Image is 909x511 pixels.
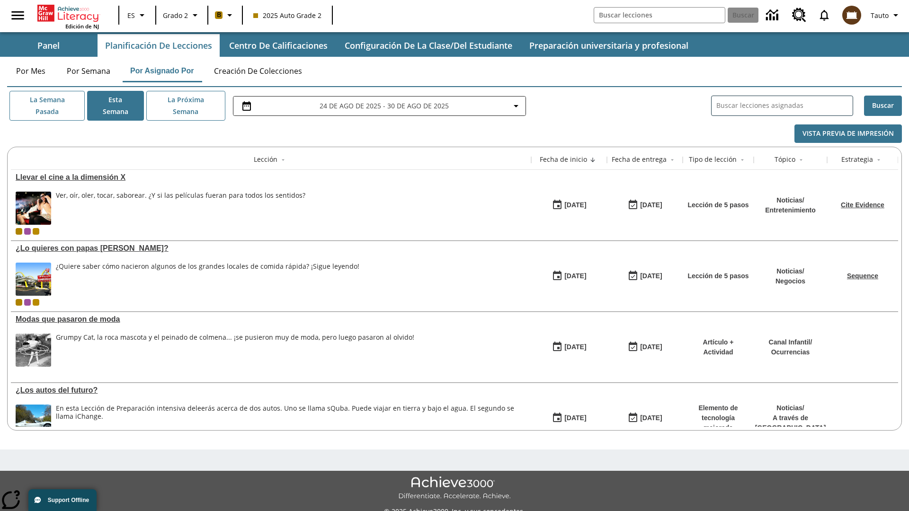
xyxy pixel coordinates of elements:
[667,154,678,166] button: Sort
[320,101,449,111] span: 24 de ago de 2025 - 30 de ago de 2025
[56,404,514,421] testabrev: leerás acerca de dos autos. Uno se llama sQuba. Puede viajar en tierra y bajo el agua. El segundo...
[765,195,816,205] p: Noticias /
[56,334,414,367] div: Grumpy Cat, la roca mascota y el peinado de colmena... ¡se pusieron muy de moda, pero luego pasar...
[4,1,32,29] button: Abrir el menú lateral
[687,403,749,433] p: Elemento de tecnología mejorada
[237,100,522,112] button: Seleccione el intervalo de fechas opción del menú
[16,244,526,253] div: ¿Lo quieres con papas fritas?
[24,228,31,235] div: OL 2025 Auto Grade 3
[769,347,812,357] p: Ocurrencias
[689,155,737,164] div: Tipo de lección
[564,341,586,353] div: [DATE]
[775,276,805,286] p: Negocios
[56,263,359,271] div: ¿Quiere saber cómo nacieron algunos de los grandes locales de comida rápida? ¡Sigue leyendo!
[254,155,277,164] div: Lección
[16,315,526,324] div: Modas que pasaron de moda
[16,386,526,395] a: ¿Los autos del futuro? , Lecciones
[564,199,586,211] div: [DATE]
[775,155,795,164] div: Tópico
[847,272,878,280] a: Sequence
[337,34,520,57] button: Configuración de la clase/del estudiante
[206,60,310,82] button: Creación de colecciones
[624,196,665,214] button: 08/24/25: Último día en que podrá accederse la lección
[222,34,335,57] button: Centro de calificaciones
[122,7,152,24] button: Lenguaje: ES, Selecciona un idioma
[564,270,586,282] div: [DATE]
[786,2,812,28] a: Centro de recursos, Se abrirá en una pestaña nueva.
[549,267,589,285] button: 07/26/25: Primer día en que estuvo disponible la lección
[217,9,221,21] span: B
[28,489,97,511] button: Support Offline
[56,405,526,438] div: En esta Lección de Preparación intensiva de leerás acerca de dos autos. Uno se llama sQuba. Puede...
[760,2,786,28] a: Centro de información
[640,199,662,211] div: [DATE]
[873,154,884,166] button: Sort
[775,266,805,276] p: Noticias /
[867,7,905,24] button: Perfil/Configuración
[795,154,807,166] button: Sort
[624,409,665,427] button: 08/01/26: Último día en que podrá accederse la lección
[624,338,665,356] button: 06/30/26: Último día en que podrá accederse la lección
[624,267,665,285] button: 07/03/26: Último día en que podrá accederse la lección
[56,192,305,200] div: Ver, oír, oler, tocar, saborear. ¿Y si las películas fueran para todos los sentidos?
[510,100,522,112] svg: Collapse Date Range Filter
[841,201,884,209] a: Cite Evidence
[16,192,51,225] img: El panel situado frente a los asientos rocía con agua nebulizada al feliz público en un cine equi...
[564,412,586,424] div: [DATE]
[65,23,99,30] span: Edición de NJ
[16,263,51,296] img: Uno de los primeros locales de McDonald's, con el icónico letrero rojo y los arcos amarillos.
[16,244,526,253] a: ¿Lo quieres con papas fritas?, Lecciones
[755,403,826,413] p: Noticias /
[7,60,54,82] button: Por mes
[16,405,51,438] img: Un automóvil de alta tecnología flotando en el agua.
[794,124,902,143] button: Vista previa de impresión
[841,155,873,164] div: Estrategia
[9,91,85,121] button: La semana pasada
[24,299,31,306] div: OL 2025 Auto Grade 3
[612,155,667,164] div: Fecha de entrega
[769,337,812,347] p: Canal Infantil /
[737,154,748,166] button: Sort
[123,60,202,82] button: Por asignado por
[211,7,239,24] button: Boost El color de la clase es anaranjado claro. Cambiar el color de la clase.
[16,299,22,306] div: Clase actual
[56,334,414,342] div: Grumpy Cat, la roca mascota y el peinado de colmena... ¡se pusieron muy de moda, pero luego pasar...
[16,386,526,395] div: ¿Los autos del futuro?
[587,154,598,166] button: Sort
[640,270,662,282] div: [DATE]
[146,91,225,121] button: La próxima semana
[56,405,526,421] div: En esta Lección de Preparación intensiva de
[16,228,22,235] div: Clase actual
[16,173,526,182] a: Llevar el cine a la dimensión X, Lecciones
[56,192,305,225] div: Ver, oír, oler, tocar, saborear. ¿Y si las películas fueran para todos los sentidos?
[37,3,99,30] div: Portada
[59,60,118,82] button: Por semana
[127,10,135,20] span: ES
[522,34,696,57] button: Preparación universitaria y profesional
[37,4,99,23] a: Portada
[398,476,511,501] img: Achieve3000 Differentiate Accelerate Achieve
[16,334,51,367] img: foto en blanco y negro de una chica haciendo girar unos hula-hulas en la década de 1950
[16,315,526,324] a: Modas que pasaron de moda, Lecciones
[640,412,662,424] div: [DATE]
[87,91,144,121] button: Esta semana
[549,338,589,356] button: 07/19/25: Primer día en que estuvo disponible la lección
[549,196,589,214] button: 08/18/25: Primer día en que estuvo disponible la lección
[837,3,867,27] button: Escoja un nuevo avatar
[56,263,359,296] span: ¿Quiere saber cómo nacieron algunos de los grandes locales de comida rápida? ¡Sigue leyendo!
[687,271,749,281] p: Lección de 5 pasos
[48,497,89,503] span: Support Offline
[765,205,816,215] p: Entretenimiento
[277,154,289,166] button: Sort
[33,299,39,306] div: New 2025 class
[33,228,39,235] div: New 2025 class
[812,3,837,27] a: Notificaciones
